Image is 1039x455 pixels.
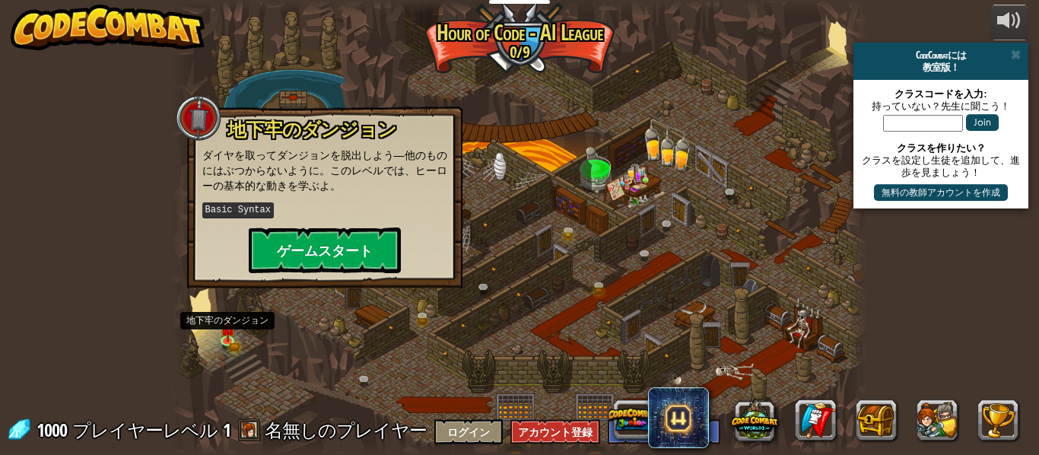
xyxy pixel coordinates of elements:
span: 地下牢のダンジョン [227,116,396,142]
span: 1000 [37,418,71,442]
button: ゲームスタート [249,228,401,273]
span: プレイヤーレベル [72,418,218,443]
kbd: Basic Syntax [202,202,274,218]
p: ダイヤを取ってダンジョンを脱出しよう—他のものにはぶつからないように。このレベルでは、ヒーローの基本的な動きを学ぶよ。 [202,148,447,193]
span: 1 [223,418,230,442]
div: クラスコードを入力: [861,87,1021,100]
button: Join [966,114,999,131]
div: クラスを設定し生徒を追加して、進歩を見ましょう！ [861,154,1021,178]
div: CodeCombatには [859,49,1022,61]
img: CodeCombat - Learn how to code by playing a game [11,5,205,50]
button: アカウント登録 [510,419,600,444]
div: クラスを作りたい？ [861,142,1021,154]
img: portrait.png [223,325,232,332]
button: 音量を調整する [990,5,1028,40]
button: 無料の教師アカウントを作成 [874,184,1008,201]
div: 持っていない？先生に聞こう！ [861,100,1021,112]
span: 名無しのプレイヤー [265,418,427,442]
div: 教室版！ [859,61,1022,73]
button: ログイン [434,419,503,444]
img: level-banner-unlock.png [220,315,236,341]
